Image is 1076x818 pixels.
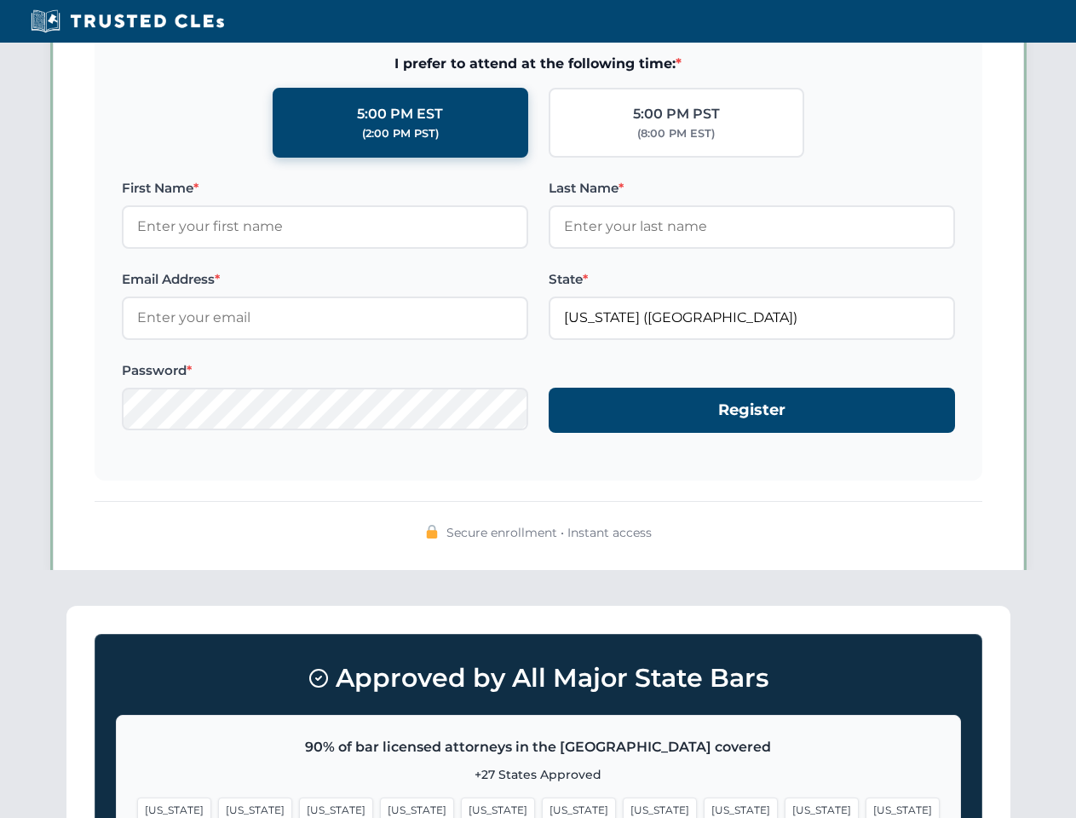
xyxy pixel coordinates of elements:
[122,205,528,248] input: Enter your first name
[549,178,955,199] label: Last Name
[122,53,955,75] span: I prefer to attend at the following time:
[137,736,940,758] p: 90% of bar licensed attorneys in the [GEOGRAPHIC_DATA] covered
[549,269,955,290] label: State
[26,9,229,34] img: Trusted CLEs
[122,269,528,290] label: Email Address
[633,103,720,125] div: 5:00 PM PST
[637,125,715,142] div: (8:00 PM EST)
[116,655,961,701] h3: Approved by All Major State Bars
[549,205,955,248] input: Enter your last name
[362,125,439,142] div: (2:00 PM PST)
[446,523,652,542] span: Secure enrollment • Instant access
[122,297,528,339] input: Enter your email
[122,178,528,199] label: First Name
[549,297,955,339] input: Florida (FL)
[137,765,940,784] p: +27 States Approved
[549,388,955,433] button: Register
[357,103,443,125] div: 5:00 PM EST
[425,525,439,539] img: 🔒
[122,360,528,381] label: Password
